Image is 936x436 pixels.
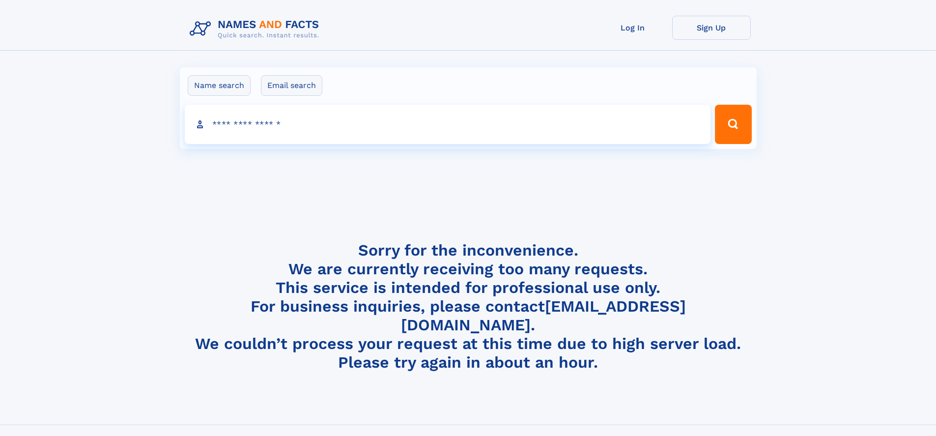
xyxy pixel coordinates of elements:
[185,105,711,144] input: search input
[188,75,251,96] label: Name search
[261,75,322,96] label: Email search
[186,241,751,372] h4: Sorry for the inconvenience. We are currently receiving too many requests. This service is intend...
[186,16,327,42] img: Logo Names and Facts
[401,297,686,334] a: [EMAIL_ADDRESS][DOMAIN_NAME]
[594,16,672,40] a: Log In
[672,16,751,40] a: Sign Up
[715,105,751,144] button: Search Button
